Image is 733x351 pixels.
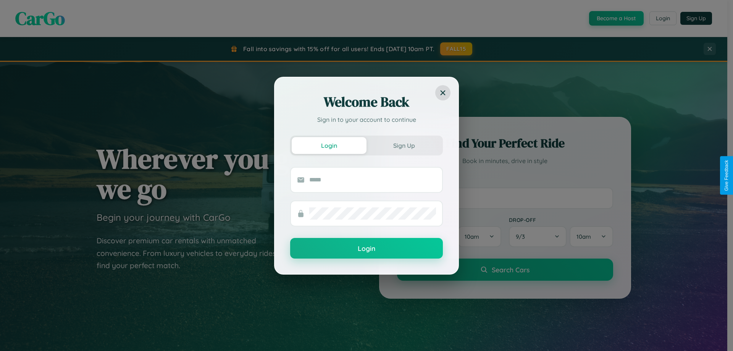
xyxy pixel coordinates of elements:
[292,137,366,154] button: Login
[724,160,729,191] div: Give Feedback
[290,238,443,259] button: Login
[290,93,443,111] h2: Welcome Back
[366,137,441,154] button: Sign Up
[290,115,443,124] p: Sign in to your account to continue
